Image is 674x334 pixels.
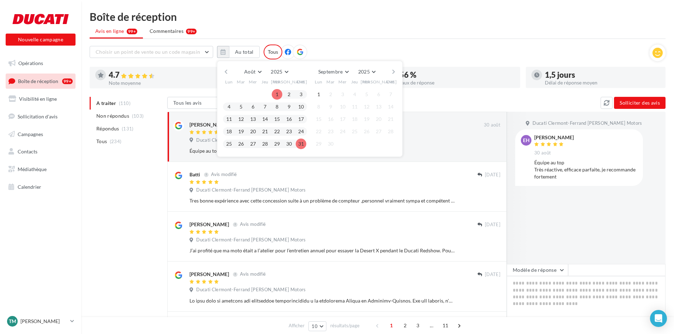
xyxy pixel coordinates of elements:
div: Équipe au top Très réactive, efficace parfaite, je recommande fortement [534,159,637,180]
span: Calendrier [18,184,41,190]
button: 10 [296,101,306,112]
button: 7 [260,101,270,112]
button: 24 [337,126,348,137]
a: Visibilité en ligne [4,92,77,106]
a: Calendrier [4,180,77,194]
span: [DATE] [485,222,500,228]
button: 27 [248,139,258,149]
div: 1,5 jours [545,71,660,79]
button: 31 [296,139,306,149]
span: 2025 [358,69,370,75]
button: 10 [337,101,348,112]
span: Non répondus [96,112,129,119]
button: 26 [236,139,246,149]
span: Campagnes [18,131,43,137]
span: (131) [122,126,134,131]
button: 20 [248,126,258,137]
span: 10 [312,323,318,329]
span: [DATE] [485,172,500,178]
button: 13 [373,101,384,112]
span: [DATE] [485,271,500,278]
span: [PERSON_NAME] [271,79,307,85]
button: 2 [325,89,336,100]
span: 3 [412,320,423,331]
span: (234) [110,139,122,144]
div: Tres bonne expérience avec cette concession suite à un problème de compteur ,personnel vraiment s... [189,197,455,204]
span: Ducati Clermont-Ferrand [PERSON_NAME] Motors [196,137,306,143]
span: Ducati Clermont-Ferrand [PERSON_NAME] Motors [532,120,642,127]
button: 28 [260,139,270,149]
a: Campagnes [4,127,77,142]
button: 12 [361,101,372,112]
div: Équipe au top Très réactive, efficace parfaite, je recommande fortement [189,147,455,154]
div: 4.7 [109,71,224,79]
span: Mer [338,79,347,85]
span: Contacts [18,148,37,154]
div: Délai de réponse moyen [545,80,660,85]
a: Boîte de réception99+ [4,74,77,89]
button: 14 [385,101,396,112]
div: [PERSON_NAME] [189,121,229,128]
div: [PERSON_NAME] [534,135,574,140]
button: 30 [284,139,294,149]
button: 8 [313,101,324,112]
button: 21 [260,126,270,137]
button: 9 [325,101,336,112]
a: Contacts [4,144,77,159]
button: 11 [224,114,234,124]
span: Mer [249,79,257,85]
button: 21 [385,114,396,124]
button: 22 [313,126,324,137]
span: Visibilité en ligne [19,96,57,102]
span: Dim [297,79,305,85]
span: Boîte de réception [18,78,58,84]
button: 15 [313,114,324,124]
button: 1 [272,89,282,100]
button: 17 [337,114,348,124]
span: TM [9,318,16,325]
button: 19 [236,126,246,137]
span: Opérations [18,60,43,66]
button: 1 [313,89,324,100]
span: Dim [386,79,395,85]
span: eh [523,137,530,144]
span: 1 [386,320,397,331]
button: 6 [373,89,384,100]
button: 23 [325,126,336,137]
button: 28 [385,126,396,137]
div: [PERSON_NAME] [189,271,229,278]
button: 4 [224,101,234,112]
button: 16 [284,114,294,124]
button: 16 [325,114,336,124]
button: 22 [272,126,282,137]
span: résultats/page [330,322,360,329]
button: 8 [272,101,282,112]
div: 56 % [399,71,514,79]
button: 30 [325,139,336,149]
button: 13 [248,114,258,124]
span: Commentaires [150,28,183,35]
button: 20 [373,114,384,124]
button: 2025 [268,67,291,77]
span: Septembre [318,69,343,75]
span: Août [244,69,255,75]
p: [PERSON_NAME] [20,318,67,325]
span: Avis modifié [240,222,266,227]
span: 2025 [271,69,282,75]
span: 30 août [534,150,551,156]
div: Taux de réponse [399,80,514,85]
span: 30 août [484,122,500,128]
span: Lun [225,79,233,85]
a: Sollicitation d'avis [4,109,77,124]
button: Solliciter des avis [614,97,666,109]
button: Tous les avis [167,97,238,109]
span: [PERSON_NAME] [361,79,397,85]
a: Médiathèque [4,162,77,177]
span: 2 [399,320,411,331]
span: Afficher [289,322,305,329]
button: 24 [296,126,306,137]
span: Sollicitation d'avis [18,113,58,119]
button: Septembre [315,67,351,77]
button: 7 [385,89,396,100]
button: 12 [236,114,246,124]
